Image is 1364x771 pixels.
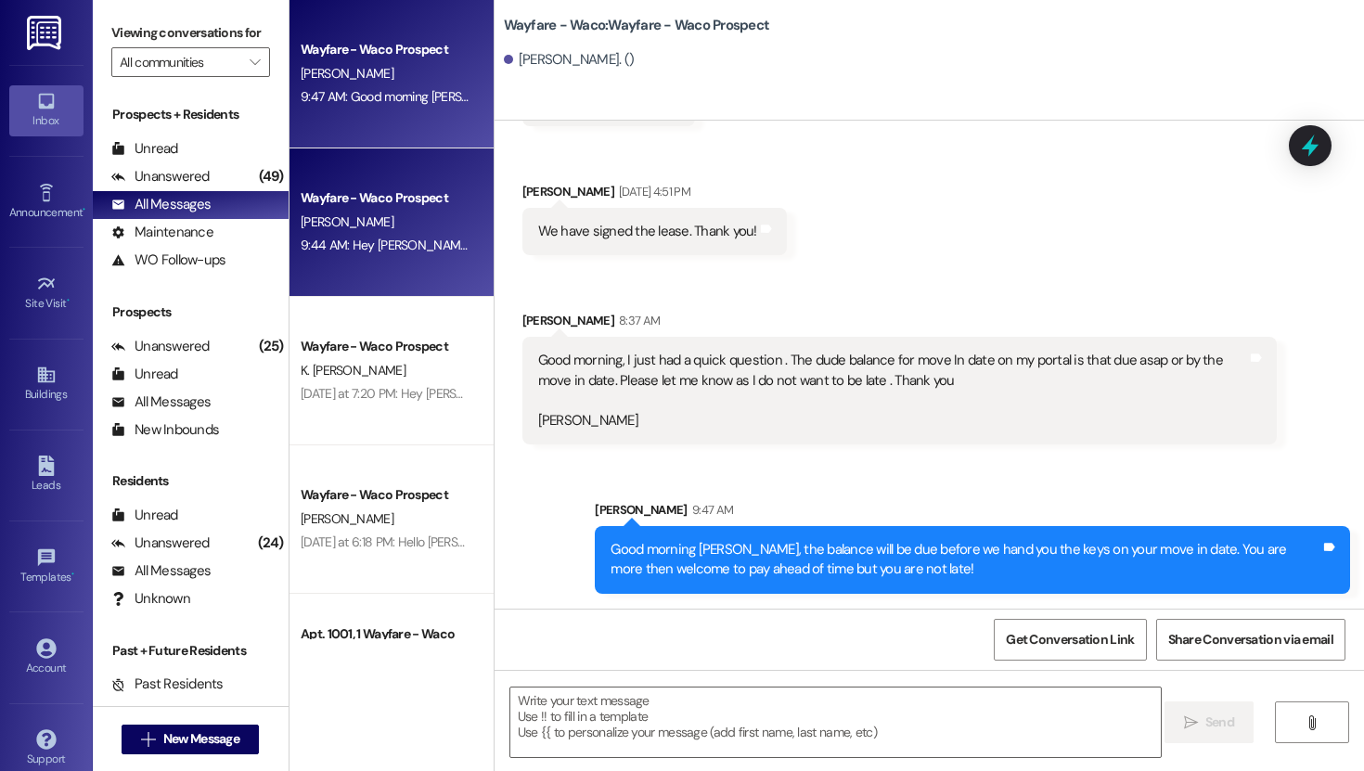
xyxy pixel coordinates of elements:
[163,729,239,749] span: New Message
[254,162,289,191] div: (49)
[1184,715,1198,730] i: 
[301,40,472,59] div: Wayfare - Waco Prospect
[1165,701,1255,743] button: Send
[120,47,240,77] input: All communities
[111,533,210,553] div: Unanswered
[595,500,1350,526] div: [PERSON_NAME]
[83,203,85,216] span: •
[27,16,65,50] img: ResiDesk Logo
[301,65,393,82] span: [PERSON_NAME]
[301,88,1314,105] div: 9:47 AM: Good morning [PERSON_NAME], the balance will be due before we hand you the keys on your ...
[1168,630,1333,649] span: Share Conversation via email
[111,561,211,581] div: All Messages
[9,268,84,318] a: Site Visit •
[9,359,84,409] a: Buildings
[71,568,74,581] span: •
[301,237,1323,253] div: 9:44 AM: Hey [PERSON_NAME], I hope this message finds you well. I wanted to check in with you aft...
[111,19,270,47] label: Viewing conversations for
[111,195,211,214] div: All Messages
[994,619,1146,661] button: Get Conversation Link
[111,506,178,525] div: Unread
[611,540,1320,580] div: Good morning [PERSON_NAME], the balance will be due before we hand you the keys on your move in d...
[1305,715,1319,730] i: 
[111,702,237,722] div: Future Residents
[250,55,260,70] i: 
[614,311,660,330] div: 8:37 AM
[111,139,178,159] div: Unread
[93,471,289,491] div: Residents
[504,16,770,35] b: Wayfare - Waco: Wayfare - Waco Prospect
[301,188,472,208] div: Wayfare - Waco Prospect
[253,529,289,558] div: (24)
[301,213,393,230] span: [PERSON_NAME]
[522,311,1278,337] div: [PERSON_NAME]
[9,450,84,500] a: Leads
[301,362,405,379] span: K. [PERSON_NAME]
[1006,630,1134,649] span: Get Conversation Link
[111,420,219,440] div: New Inbounds
[111,675,224,694] div: Past Residents
[111,392,211,412] div: All Messages
[688,500,733,520] div: 9:47 AM
[111,251,225,270] div: WO Follow-ups
[93,641,289,661] div: Past + Future Residents
[614,182,690,201] div: [DATE] 4:51 PM
[1205,713,1234,732] span: Send
[141,732,155,747] i: 
[111,223,213,242] div: Maintenance
[301,485,472,505] div: Wayfare - Waco Prospect
[67,294,70,307] span: •
[301,510,393,527] span: [PERSON_NAME]
[504,50,635,70] div: [PERSON_NAME]. ()
[301,624,472,644] div: Apt. 1001, 1 Wayfare - Waco
[9,633,84,683] a: Account
[111,589,190,609] div: Unknown
[522,182,787,208] div: [PERSON_NAME]
[538,351,1248,430] div: Good morning, I just had a quick question . The dude balance for move In date on my portal is tha...
[93,302,289,322] div: Prospects
[122,725,259,754] button: New Message
[111,167,210,186] div: Unanswered
[538,222,757,241] div: We have signed the lease. Thank you!
[301,337,472,356] div: Wayfare - Waco Prospect
[93,105,289,124] div: Prospects + Residents
[9,542,84,592] a: Templates •
[1156,619,1345,661] button: Share Conversation via email
[9,85,84,135] a: Inbox
[111,337,210,356] div: Unanswered
[111,365,178,384] div: Unread
[254,332,289,361] div: (25)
